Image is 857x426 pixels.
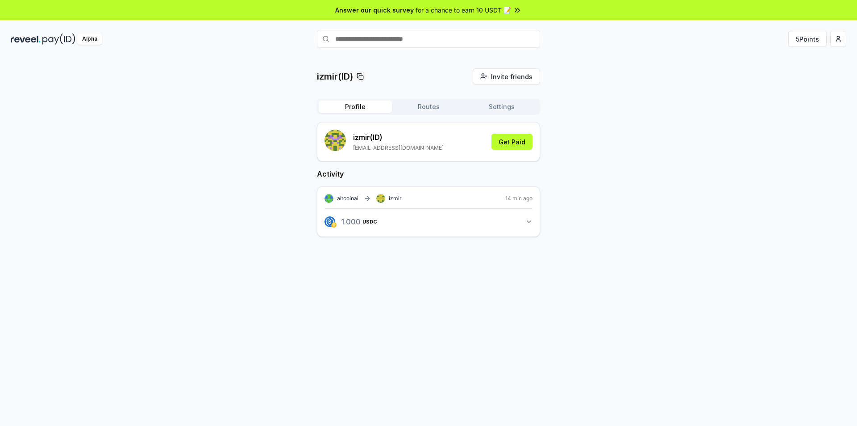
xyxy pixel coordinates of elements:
p: izmir(ID) [317,70,353,83]
span: USDC [362,219,377,224]
button: 1.000USDC [324,214,533,229]
img: logo.png [324,216,335,227]
img: reveel_dark [11,34,41,45]
span: 14 min ago [505,195,533,202]
button: Routes [392,101,465,113]
span: izmir [389,195,402,202]
p: [EMAIL_ADDRESS][DOMAIN_NAME] [353,144,444,152]
span: for a chance to earn 10 USDT 📝 [416,5,511,15]
button: Profile [319,101,392,113]
p: izmir (ID) [353,132,444,143]
span: Invite friends [491,72,533,81]
button: Invite friends [473,68,540,84]
button: 5Points [788,31,827,47]
span: Answer our quick survey [335,5,414,15]
span: altcoinai [337,195,358,202]
h2: Activity [317,169,540,179]
button: Settings [465,101,538,113]
button: Get Paid [491,134,533,150]
div: Alpha [77,34,102,45]
img: logo.png [331,222,337,228]
img: pay_id [42,34,75,45]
